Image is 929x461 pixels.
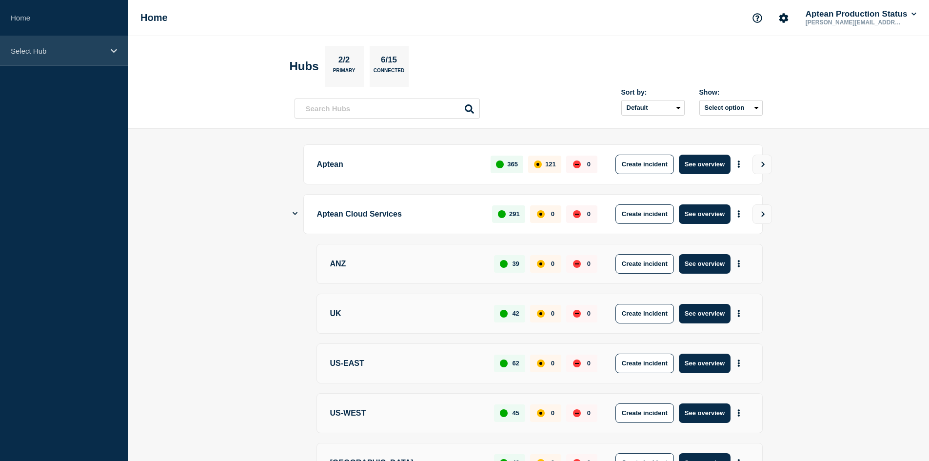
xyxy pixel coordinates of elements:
[330,403,483,423] p: US-WEST
[615,304,674,323] button: Create incident
[11,47,104,55] p: Select Hub
[545,160,556,168] p: 121
[804,9,918,19] button: Aptean Production Status
[615,254,674,274] button: Create incident
[615,354,674,373] button: Create incident
[621,100,685,116] select: Sort by
[500,360,508,367] div: up
[732,304,745,322] button: More actions
[773,8,794,28] button: Account settings
[621,88,685,96] div: Sort by:
[377,55,400,68] p: 6/15
[496,160,504,168] div: up
[752,155,772,174] button: View
[551,260,554,267] p: 0
[573,360,581,367] div: down
[330,304,483,323] p: UK
[317,204,481,224] p: Aptean Cloud Services
[573,310,581,318] div: down
[537,310,545,318] div: affected
[500,260,508,268] div: up
[615,155,674,174] button: Create incident
[333,68,356,78] p: Primary
[679,254,731,274] button: See overview
[699,100,763,116] button: Select option
[512,360,519,367] p: 62
[732,255,745,273] button: More actions
[587,260,591,267] p: 0
[537,260,545,268] div: affected
[330,354,483,373] p: US-EAST
[512,310,519,317] p: 42
[615,204,674,224] button: Create incident
[534,160,542,168] div: affected
[551,360,554,367] p: 0
[732,404,745,422] button: More actions
[747,8,768,28] button: Support
[537,409,545,417] div: affected
[752,204,772,224] button: View
[290,60,319,73] h2: Hubs
[573,210,581,218] div: down
[317,155,480,174] p: Aptean
[295,99,480,119] input: Search Hubs
[335,55,354,68] p: 2/2
[330,254,483,274] p: ANZ
[732,205,745,223] button: More actions
[374,68,404,78] p: Connected
[512,409,519,417] p: 45
[512,260,519,267] p: 39
[500,310,508,318] div: up
[551,310,554,317] p: 0
[587,409,591,417] p: 0
[507,160,518,168] p: 365
[679,155,731,174] button: See overview
[587,310,591,317] p: 0
[498,210,506,218] div: up
[573,409,581,417] div: down
[509,210,520,218] p: 291
[293,210,297,218] button: Show Connected Hubs
[699,88,763,96] div: Show:
[732,354,745,372] button: More actions
[587,160,591,168] p: 0
[537,360,545,367] div: affected
[679,403,731,423] button: See overview
[573,260,581,268] div: down
[679,304,731,323] button: See overview
[679,354,731,373] button: See overview
[551,409,554,417] p: 0
[500,409,508,417] div: up
[679,204,731,224] button: See overview
[587,210,591,218] p: 0
[140,12,168,23] h1: Home
[587,360,591,367] p: 0
[573,160,581,168] div: down
[537,210,545,218] div: affected
[804,19,905,26] p: [PERSON_NAME][EMAIL_ADDRESS][PERSON_NAME][DOMAIN_NAME]
[732,155,745,173] button: More actions
[615,403,674,423] button: Create incident
[551,210,554,218] p: 0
